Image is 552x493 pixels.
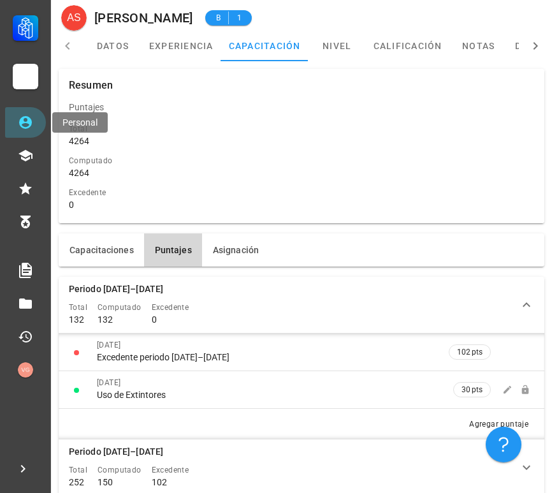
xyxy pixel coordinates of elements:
span: Asignación [212,245,259,255]
div: Agregar puntaje [468,418,528,430]
div: Resumen [69,69,113,102]
div: 150 [98,476,113,488]
div: avatar [18,362,33,378]
div: Total [69,464,87,476]
div: Excedente [69,186,534,199]
button: Capacitaciones [59,233,144,267]
button: Agregar puntaje [463,418,534,430]
button: Puntajes [144,233,202,267]
div: Periodo [DATE]–[DATE] [69,282,163,296]
div: avatar [61,5,87,31]
div: Total [69,301,87,314]
div: Computado [69,154,534,167]
div: Excedente periodo [DATE]–[DATE] [97,351,229,363]
div: [PERSON_NAME] [94,11,192,25]
div: Puntajes [59,92,544,122]
div: 102 [152,476,167,488]
div: 132 [69,314,84,325]
div: 4264 [69,167,89,179]
a: datos [84,31,142,61]
div: Excedente [152,464,189,476]
div: 252 [69,476,84,488]
div: [DATE] [97,376,444,389]
button: Asignación [202,233,269,267]
a: experiencia [142,31,221,61]
span: 1 [234,11,244,24]
div: 0 [69,199,74,210]
div: Computado [98,464,142,476]
span: 30 pts [461,383,483,396]
a: calificación [366,31,450,61]
div: Uso de Extintores [97,389,166,401]
div: 0 [152,314,157,325]
span: 102 pts [457,345,483,359]
span: AS [67,5,80,31]
span: Puntajes [154,245,192,255]
a: nivel [309,31,366,61]
a: notas [450,31,507,61]
a: capacitación [221,31,309,61]
div: Periodo [DATE]–[DATE] [69,445,163,459]
span: B [213,11,223,24]
div: 4264 [69,135,89,147]
div: Excedente [152,301,189,314]
div: [DATE] [97,339,444,351]
span: Capacitaciones [69,245,134,255]
div: Computado [98,301,142,314]
div: Total [69,122,534,135]
div: 132 [98,314,113,325]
